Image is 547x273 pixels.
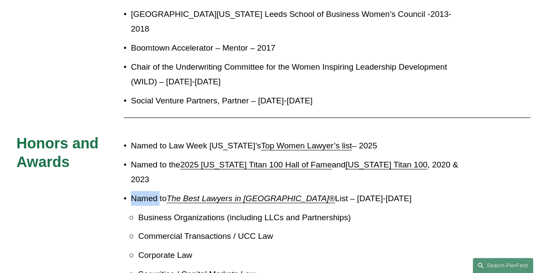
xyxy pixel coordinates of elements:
p: Social Venture Partners, Partner – [DATE]-[DATE] [131,93,467,108]
p: Chair of the Underwriting Committee for the Women Inspiring Leadership Development (WILD) – [DATE... [131,59,467,89]
p: [GEOGRAPHIC_DATA][US_STATE] Leeds School of Business Women’s Council -2013-2018 [131,6,467,36]
a: [US_STATE] Titan 100 [345,160,428,169]
a: Search this site [473,258,533,273]
a: 2025 [US_STATE] Titan 100 Hall of Fame [180,160,332,169]
a: The Best Lawyers in [GEOGRAPHIC_DATA]® [166,193,335,202]
p: Boomtown Accelerator – Mentor – 2017 [131,40,467,55]
p: Corporate Law [138,247,467,262]
p: Business Organizations (including LLCs and Partnerships) [138,210,467,225]
p: Named to the and , 2020 & 2023 [131,157,467,187]
p: Named to List – [DATE]-[DATE] [131,191,467,206]
span: Honors and Awards [16,135,102,169]
a: Top Women Lawyer’s list [261,141,352,150]
p: Commercial Transactions / UCC Law [138,228,467,243]
p: Named to Law Week [US_STATE]’s – 2025 [131,138,467,153]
